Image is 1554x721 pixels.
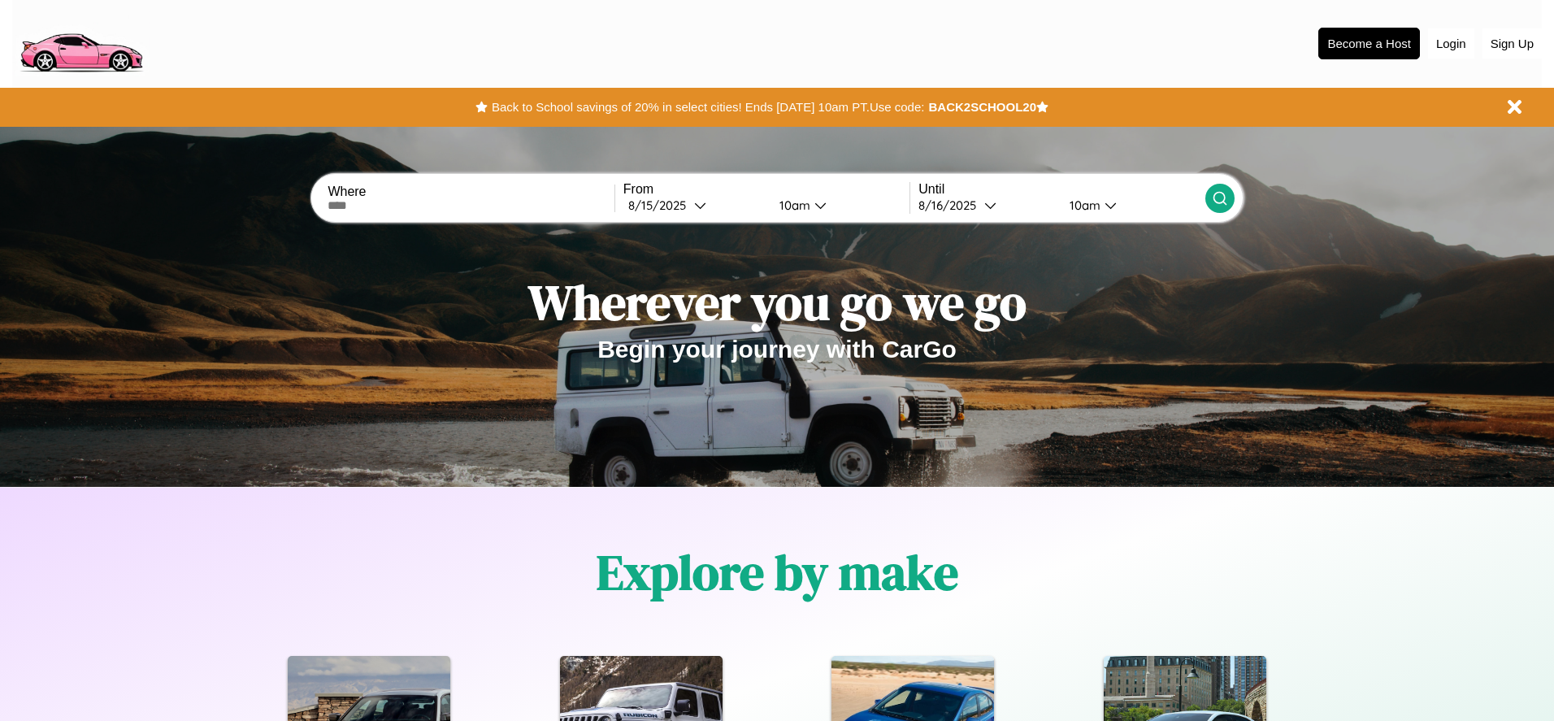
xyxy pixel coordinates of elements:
label: From [623,182,909,197]
label: Until [918,182,1205,197]
button: 10am [766,197,909,214]
div: 8 / 15 / 2025 [628,198,694,213]
h1: Explore by make [597,539,958,606]
button: Sign Up [1482,28,1542,59]
div: 10am [1061,198,1105,213]
button: Become a Host [1318,28,1420,59]
button: Back to School savings of 20% in select cities! Ends [DATE] 10am PT.Use code: [488,96,928,119]
button: 10am [1057,197,1205,214]
div: 8 / 16 / 2025 [918,198,984,213]
button: Login [1428,28,1474,59]
b: BACK2SCHOOL20 [928,100,1036,114]
div: 10am [771,198,814,213]
button: 8/15/2025 [623,197,766,214]
label: Where [328,185,614,199]
img: logo [12,8,150,76]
